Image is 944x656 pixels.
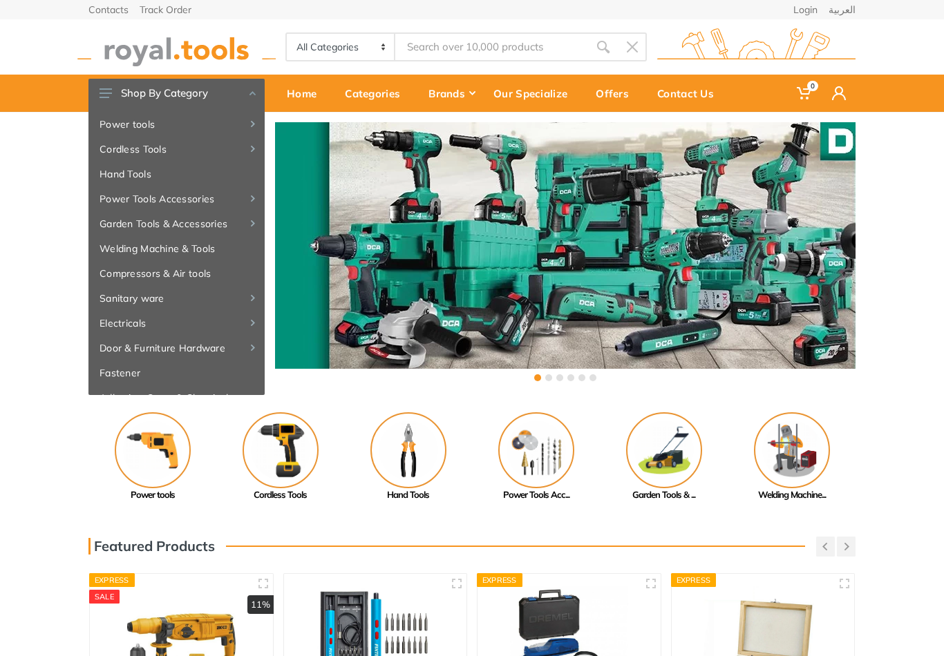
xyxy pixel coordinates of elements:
img: Royal - Power tools [115,412,191,488]
button: Shop By Category [88,79,265,108]
img: royal.tools Logo [77,28,276,66]
h3: Featured Products [88,538,215,554]
span: 0 [807,81,818,91]
a: Our Specialize [484,75,586,112]
img: Royal - Welding Machine & Tools [754,412,830,488]
a: Door & Furniture Hardware [88,336,265,360]
img: Royal - Cordless Tools [243,412,319,488]
a: Welding Machine... [728,412,856,502]
div: Welding Machine... [728,488,856,502]
div: 11% [247,595,274,615]
a: Login [793,5,818,15]
div: Offers [586,79,648,108]
div: Categories [335,79,419,108]
a: Fastener [88,360,265,385]
a: العربية [829,5,856,15]
div: Express [671,573,717,587]
a: Hand Tools [344,412,472,502]
a: Garden Tools & Accessories [88,211,265,236]
div: Express [89,573,135,587]
a: Cordless Tools [216,412,344,502]
div: Garden Tools & ... [600,488,728,502]
a: Hand Tools [88,162,265,186]
a: Power Tools Acc... [472,412,600,502]
div: Cordless Tools [216,488,344,502]
img: Royal - Garden Tools & Accessories [626,412,702,488]
div: Our Specialize [484,79,586,108]
div: Brands [419,79,484,108]
img: royal.tools Logo [657,28,856,66]
div: Power tools [88,488,216,502]
a: Power Tools Accessories [88,186,265,211]
div: Hand Tools [344,488,472,502]
a: Welding Machine & Tools [88,236,265,261]
div: Power Tools Acc... [472,488,600,502]
a: Home [277,75,335,112]
a: Contacts [88,5,129,15]
img: Royal - Power Tools Accessories [498,412,574,488]
img: Royal - Hand Tools [370,412,446,488]
div: Home [277,79,335,108]
a: 0 [787,75,822,112]
a: Power tools [88,112,265,137]
a: Categories [335,75,419,112]
a: Compressors & Air tools [88,261,265,286]
div: Express [477,573,522,587]
div: SALE [89,590,120,604]
a: Offers [586,75,648,112]
a: Track Order [140,5,191,15]
select: Category [287,34,395,60]
a: Cordless Tools [88,137,265,162]
a: Electricals [88,311,265,336]
a: Garden Tools & ... [600,412,728,502]
a: Power tools [88,412,216,502]
a: Sanitary ware [88,286,265,311]
a: Adhesive, Spray & Chemical [88,385,265,410]
a: Contact Us [648,75,733,112]
input: Site search [395,32,589,61]
div: Contact Us [648,79,733,108]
